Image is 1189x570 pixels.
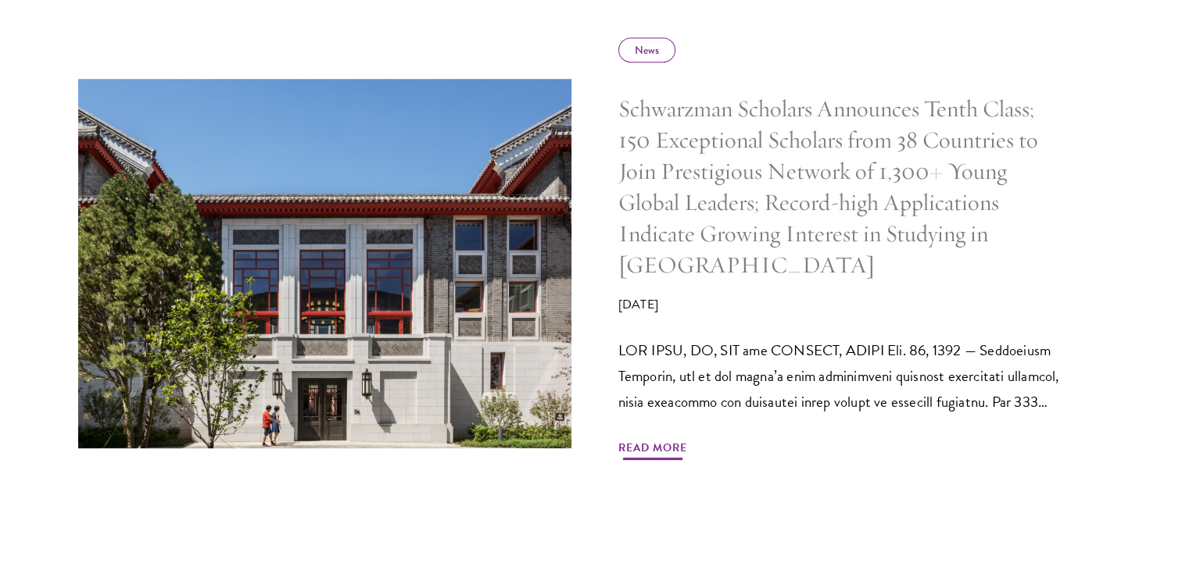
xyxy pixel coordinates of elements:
[618,438,687,462] span: Read More
[78,18,1111,509] a: News Schwarzman Scholars Announces Tenth Class; 150 Exceptional Scholars from 38 Countries to Joi...
[618,295,1065,314] p: [DATE]
[618,94,1065,280] h5: Schwarzman Scholars Announces Tenth Class; 150 Exceptional Scholars from 38 Countries to Join Pre...
[618,337,1065,415] p: LOR IPSU, DO, SIT ame CONSECT, ADIPI Eli. 86, 1392 — Seddoeiusm Temporin, utl et dol magna’a enim...
[618,37,675,62] div: News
